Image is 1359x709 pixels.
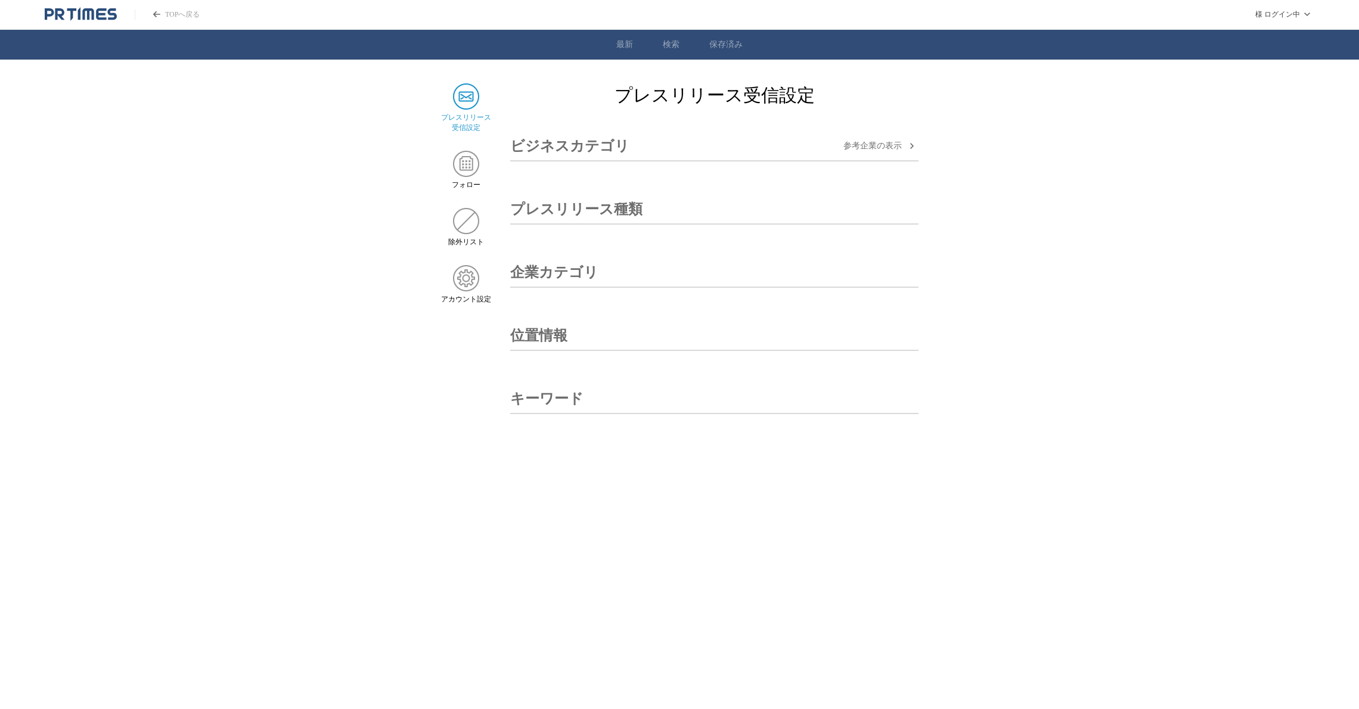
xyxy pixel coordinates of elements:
a: フォローフォロー [440,151,491,190]
h3: ビジネスカテゴリ [510,132,629,160]
img: プレスリリース 受信設定 [453,83,479,110]
a: PR TIMESのトップページはこちら [135,10,200,20]
span: 除外リスト [448,237,484,247]
a: プレスリリース 受信設定プレスリリース 受信設定 [440,83,491,133]
h3: 企業カテゴリ [510,258,598,287]
span: 参考企業の 表示 [843,141,902,151]
a: PR TIMESのトップページはこちら [45,7,117,21]
a: アカウント設定アカウント設定 [440,265,491,304]
img: アカウント設定 [453,265,479,291]
a: 除外リスト除外リスト [440,208,491,247]
h3: 位置情報 [510,321,567,350]
span: プレスリリース 受信設定 [441,113,491,133]
button: 参考企業の表示 [843,139,919,153]
h2: プレスリリース受信設定 [510,83,919,108]
h3: キーワード [510,384,584,413]
h3: プレスリリース種類 [510,195,643,223]
img: フォロー [453,151,479,177]
span: フォロー [452,180,480,190]
img: 除外リスト [453,208,479,234]
span: アカウント設定 [441,294,491,304]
